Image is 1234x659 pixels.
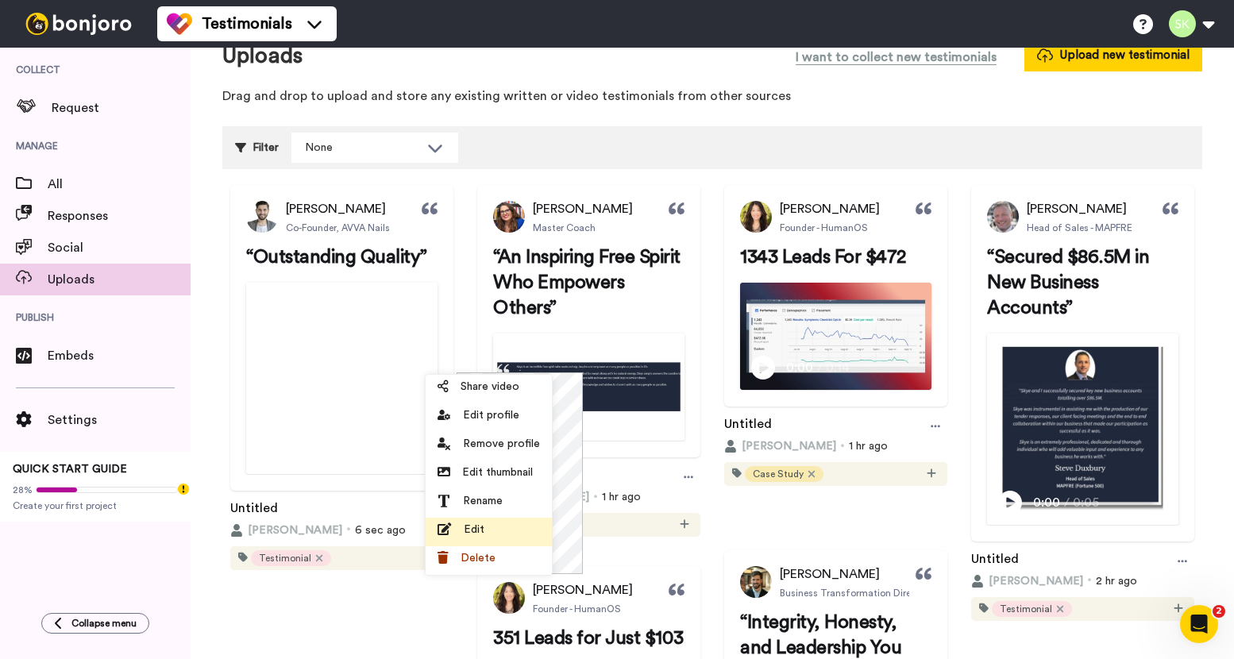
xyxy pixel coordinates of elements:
[971,573,1194,589] div: 2 hr ago
[724,414,772,438] a: Untitled
[533,222,596,234] span: Master Coach
[48,270,191,289] span: Uploads
[740,283,931,391] img: Video Thumbnail
[463,436,540,452] span: Remove profile
[461,379,519,395] span: Share video
[987,248,1154,318] span: “Secured $86.5M in New Business Accounts”
[1033,493,1061,512] span: 0:00
[323,442,329,461] span: /
[786,358,814,377] span: 0:00
[48,238,191,257] span: Social
[202,13,292,35] span: Testimonials
[71,617,137,630] span: Collapse menu
[987,201,1019,233] img: Profile Picture
[464,522,484,538] span: Edit
[1024,40,1202,71] button: Upload new testimonial
[1000,603,1052,615] span: Testimonial
[48,410,191,430] span: Settings
[13,484,33,496] span: 28%
[989,573,1083,589] span: [PERSON_NAME]
[246,248,427,267] span: “Outstanding Quality”
[780,199,880,218] span: [PERSON_NAME]
[222,87,1202,106] p: Drag and drop to upload and store any existing written or video testimonials from other sources
[463,493,503,509] span: Rename
[533,603,621,615] span: Founder - HumanOS
[477,489,700,505] div: 1 hr ago
[971,573,1083,589] button: [PERSON_NAME]
[246,201,278,233] img: Profile Picture
[724,438,836,454] button: [PERSON_NAME]
[222,44,303,68] h1: Uploads
[13,499,178,512] span: Create your first project
[724,438,947,454] div: 1 hr ago
[533,199,633,218] span: [PERSON_NAME]
[332,442,360,461] span: 0:05
[1064,493,1070,512] span: /
[48,206,191,225] span: Responses
[48,175,191,194] span: All
[292,442,320,461] span: 0:00
[48,346,191,365] span: Embeds
[740,248,906,267] span: 1343 Leads For $472
[784,40,1008,71] button: I want to collect new testimonials
[1027,199,1127,218] span: [PERSON_NAME]
[826,358,854,377] span: 0:14
[1180,605,1218,643] iframe: Intercom live chat
[1027,222,1132,234] span: Head of Sales - MAPFRE
[19,13,138,35] img: bj-logo-header-white.svg
[742,438,836,454] span: [PERSON_NAME]
[753,468,804,480] span: Case Study
[493,629,684,648] span: 351 Leads for Just $103
[41,613,149,634] button: Collapse menu
[987,333,1178,525] img: Video Thumbnail
[579,409,607,428] span: 0:05
[230,499,278,522] a: Untitled
[463,407,519,423] span: Edit profile
[248,522,342,538] span: [PERSON_NAME]
[493,582,525,614] img: Profile Picture
[817,358,823,377] span: /
[167,11,192,37] img: tm-color.svg
[230,522,342,538] button: [PERSON_NAME]
[780,565,880,584] span: [PERSON_NAME]
[176,482,191,496] div: Tooltip anchor
[462,464,533,480] span: Edit thumbnail
[13,464,127,475] span: QUICK START GUIDE
[796,48,997,67] span: I want to collect new testimonials
[1073,493,1101,512] span: 0:05
[286,222,390,234] span: Co-Founder, AVVA Nails
[230,522,453,538] div: 6 sec ago
[493,333,684,441] img: Video Thumbnail
[780,222,868,234] span: Founder - HumanOS
[259,552,311,565] span: Testimonial
[780,587,952,599] span: Business Transformation Director - Dell
[305,140,419,156] div: None
[461,550,496,566] span: Delete
[235,133,279,163] div: Filter
[52,98,191,118] span: Request
[740,566,772,598] img: Profile Picture
[246,283,438,474] img: Video Thumbnail
[493,201,525,233] img: Profile Picture
[1213,605,1225,618] span: 2
[533,580,633,599] span: [PERSON_NAME]
[286,199,386,218] span: [PERSON_NAME]
[971,549,1019,573] a: Untitled
[493,248,685,318] span: “An Inspiring Free Spirit Who Empowers Others”
[740,201,772,233] img: Profile Picture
